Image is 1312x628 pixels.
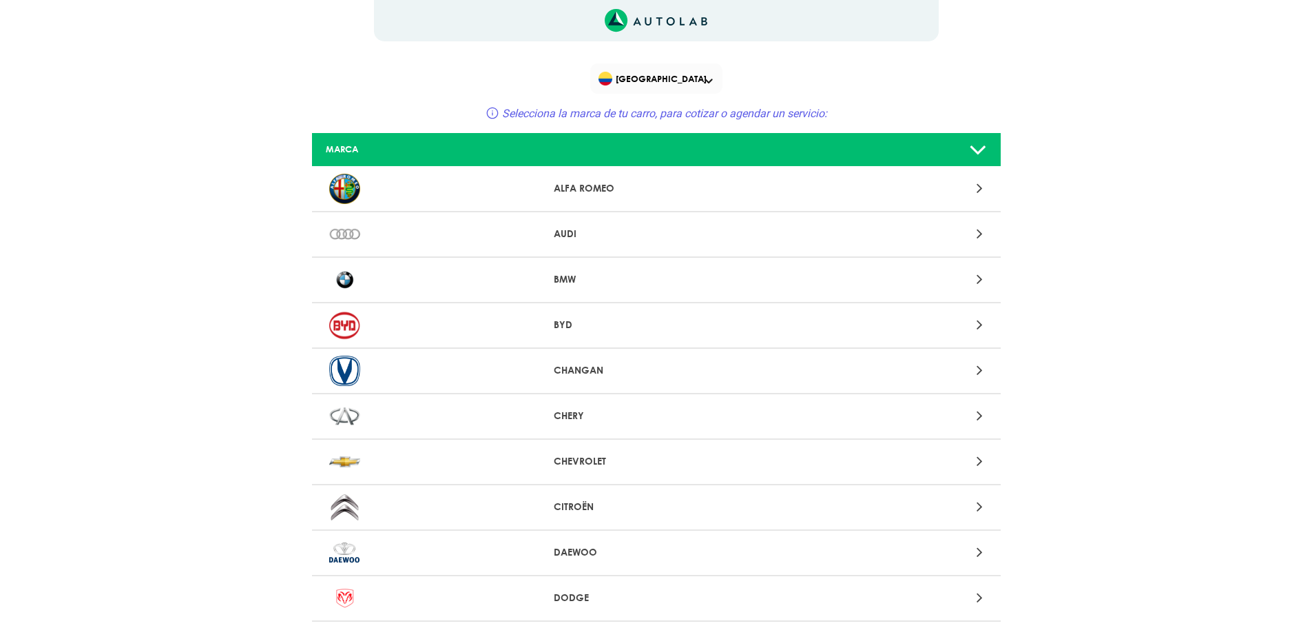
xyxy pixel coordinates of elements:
img: CHANGAN [329,356,360,386]
p: AUDI [554,227,758,241]
img: AUDI [329,219,360,250]
div: Flag of COLOMBIA[GEOGRAPHIC_DATA] [590,63,722,94]
a: MARCA [312,133,1001,167]
img: CHEVROLET [329,447,360,477]
div: MARCA [315,143,543,156]
img: BMW [329,265,360,295]
img: DODGE [329,583,360,614]
span: [GEOGRAPHIC_DATA] [598,69,716,88]
p: DODGE [554,591,758,605]
p: CHANGAN [554,363,758,378]
img: ALFA ROMEO [329,174,360,204]
p: BMW [554,272,758,287]
img: CHERY [329,401,360,432]
img: Flag of COLOMBIA [598,72,612,85]
span: Selecciona la marca de tu carro, para cotizar o agendar un servicio: [502,107,827,120]
p: CHERY [554,409,758,423]
p: CHEVROLET [554,454,758,469]
a: Link al sitio de autolab [605,13,707,26]
img: DAEWOO [329,538,360,568]
img: BYD [329,310,360,341]
p: CITROËN [554,500,758,514]
p: DAEWOO [554,545,758,560]
p: ALFA ROMEO [554,181,758,196]
img: CITROËN [329,492,360,523]
p: BYD [554,318,758,332]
